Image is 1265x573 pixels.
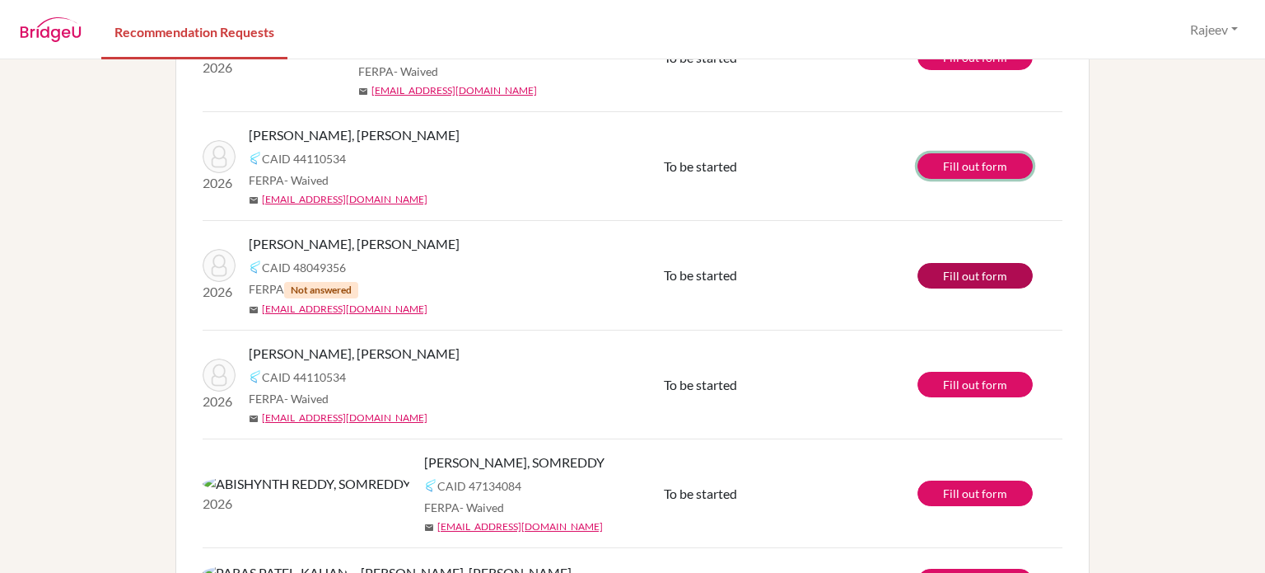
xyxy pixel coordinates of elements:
span: FERPA [249,171,329,189]
span: - Waived [394,64,438,78]
a: Fill out form [917,481,1033,506]
span: To be started [664,486,737,501]
a: [EMAIL_ADDRESS][DOMAIN_NAME] [262,192,427,207]
span: mail [249,414,259,424]
p: 2026 [203,282,236,302]
span: [PERSON_NAME], [PERSON_NAME] [249,344,460,364]
img: Common App logo [249,261,262,274]
span: [PERSON_NAME], SOMREDDY [424,453,604,472]
span: CAID 47134084 [437,477,521,495]
span: To be started [664,49,737,65]
a: Fill out form [917,263,1033,289]
img: Common App logo [249,370,262,383]
span: - Waived [284,392,329,406]
span: FERPA [358,63,438,80]
a: [EMAIL_ADDRESS][DOMAIN_NAME] [371,83,537,98]
span: [PERSON_NAME], [PERSON_NAME] [249,125,460,145]
button: Rajeev [1183,14,1245,45]
span: mail [249,305,259,315]
span: Not answered [284,282,358,298]
span: mail [358,87,368,96]
p: 2026 [203,58,345,77]
span: [PERSON_NAME], [PERSON_NAME] [249,234,460,254]
img: ABISHYNTH REDDY, SOMREDDY [203,474,411,494]
p: 2026 [203,392,236,411]
span: CAID 44110534 [262,369,346,386]
span: mail [424,523,434,533]
img: GAUTAMBHAI PATEL, KARAN [203,359,236,392]
span: CAID 44110534 [262,150,346,167]
span: CAID 48049356 [262,259,346,276]
a: [EMAIL_ADDRESS][DOMAIN_NAME] [262,302,427,317]
a: Recommendation Requests [101,2,287,59]
a: Fill out form [917,372,1033,397]
span: FERPA [249,280,358,298]
img: Common App logo [424,479,437,492]
img: GAUTAMBHAI PATEL, KARAN [203,140,236,173]
img: Common App logo [249,152,262,165]
img: BridgeU logo [20,17,82,42]
p: 2026 [203,494,411,514]
a: Fill out form [917,153,1033,179]
img: RAJGOPAL CHOUDARY, CHITTURI [203,249,236,282]
span: To be started [664,158,737,174]
span: To be started [664,377,737,392]
a: [EMAIL_ADDRESS][DOMAIN_NAME] [437,519,603,534]
a: [EMAIL_ADDRESS][DOMAIN_NAME] [262,411,427,425]
span: FERPA [249,390,329,407]
span: To be started [664,267,737,283]
p: 2026 [203,173,236,193]
span: mail [249,195,259,205]
span: FERPA [424,499,504,516]
span: - Waived [460,500,504,514]
span: - Waived [284,173,329,187]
